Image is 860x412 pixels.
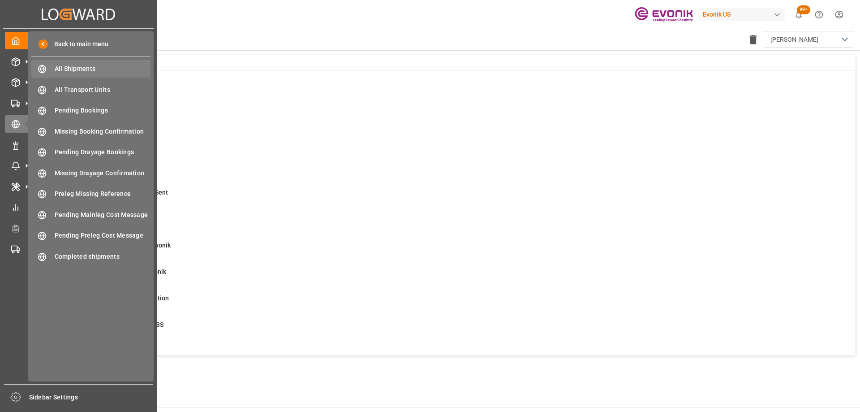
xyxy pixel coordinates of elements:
img: Evonik-brand-mark-Deep-Purple-RGB.jpeg_1700498283.jpeg [635,7,693,22]
a: My Reports [5,199,152,216]
button: open menu [764,31,853,48]
a: 13ETA > 10 Days , No ATA EnteredShipment [46,161,844,180]
span: Completed shipments [55,252,151,261]
a: Pending Bookings [31,102,150,119]
a: All Shipments [31,60,150,78]
a: 27ABS: No Init Bkg Conf DateShipment [46,108,844,127]
a: 39ABS: Missing Booking ConfirmationShipment [46,294,844,312]
a: All Transport Units [31,81,150,98]
span: All Shipments [55,64,151,74]
a: Pending Drayage Bookings [31,143,150,161]
span: Sidebar Settings [29,393,153,402]
a: 1ABS: No Bkg Req Sent DateShipment [46,135,844,154]
a: Preleg Missing Reference [31,185,150,203]
a: 0MOT Missing at Order LevelSales Order-IVPO [46,82,844,101]
a: 0Error on Initial Sales Order to EvonikShipment [46,241,844,260]
a: Pending Mainleg Cost Message [31,206,150,223]
a: Completed shipments [31,247,150,265]
a: Pending Preleg Cost Message [31,227,150,244]
span: Pending Drayage Bookings [55,147,151,157]
a: 1Pending Bkg Request sent to ABSShipment [46,320,844,339]
span: Missing Drayage Confirmation [55,169,151,178]
a: 40ETD>3 Days Past,No Cost Msg SentShipment [46,188,844,207]
a: 0Error Sales Order Update to EvonikShipment [46,267,844,286]
span: Pending Bookings [55,106,151,115]
span: Pending Preleg Cost Message [55,231,151,240]
a: Non Conformance [5,136,152,153]
span: Preleg Missing Reference [55,189,151,199]
span: Missing Booking Confirmation [55,127,151,136]
span: Pending Mainleg Cost Message [55,210,151,220]
a: My Cockpit [5,32,152,49]
a: Transport Planning [5,240,152,258]
a: Missing Drayage Confirmation [31,164,150,182]
a: Transport Planner [5,219,152,237]
span: All Transport Units [55,85,151,95]
a: 4Main-Leg Shipment # Error [46,347,844,365]
span: Back to main menu [48,39,108,49]
a: Missing Booking Confirmation [31,122,150,140]
a: 5ETD < 3 Days,No Del # Rec'dShipment [46,214,844,233]
span: [PERSON_NAME] [770,35,818,44]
